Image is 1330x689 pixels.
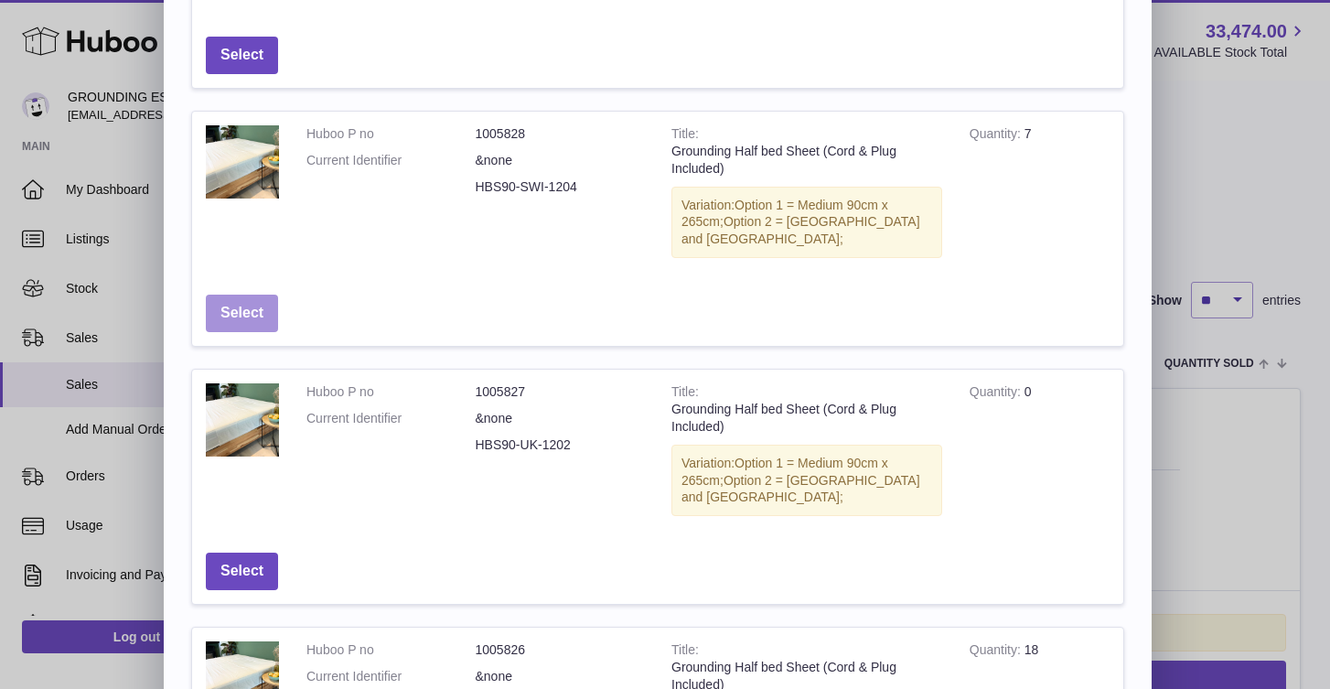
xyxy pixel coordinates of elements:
strong: Quantity [970,384,1024,404]
span: Option 2 = [GEOGRAPHIC_DATA] and [GEOGRAPHIC_DATA]; [681,473,920,505]
span: Option 1 = Medium 90cm x 265cm; [681,456,888,488]
dd: &none [476,410,645,427]
dt: Huboo P no [306,383,476,401]
button: Select [206,37,278,74]
dd: &none [476,152,645,169]
dd: HBS90-SWI-1204 [476,178,645,196]
div: Grounding Half bed Sheet (Cord & Plug Included) [671,401,942,436]
dt: Huboo P no [306,641,476,659]
dd: 1005826 [476,641,645,659]
img: Grounding Half bed Sheet (Cord & Plug Included) [206,125,279,199]
div: Variation: [671,445,942,517]
dd: HBS90-UK-1202 [476,436,645,454]
strong: Quantity [970,642,1024,662]
button: Select [206,553,278,590]
dd: &none [476,668,645,685]
div: Grounding Half bed Sheet (Cord & Plug Included) [671,143,942,178]
strong: Title [671,384,699,404]
strong: Quantity [970,126,1024,145]
span: Option 2 = [GEOGRAPHIC_DATA] and [GEOGRAPHIC_DATA]; [681,214,920,246]
td: 7 [956,112,1123,281]
dd: 1005827 [476,383,645,401]
img: Grounding Half bed Sheet (Cord & Plug Included) [206,383,279,457]
strong: Title [671,642,699,662]
dt: Current Identifier [306,668,476,685]
dt: Current Identifier [306,410,476,427]
dt: Huboo P no [306,125,476,143]
strong: Title [671,126,699,145]
span: Option 1 = Medium 90cm x 265cm; [681,198,888,230]
td: 0 [956,370,1123,539]
dt: Current Identifier [306,152,476,169]
dd: 1005828 [476,125,645,143]
button: Select [206,295,278,332]
div: Variation: [671,187,942,259]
